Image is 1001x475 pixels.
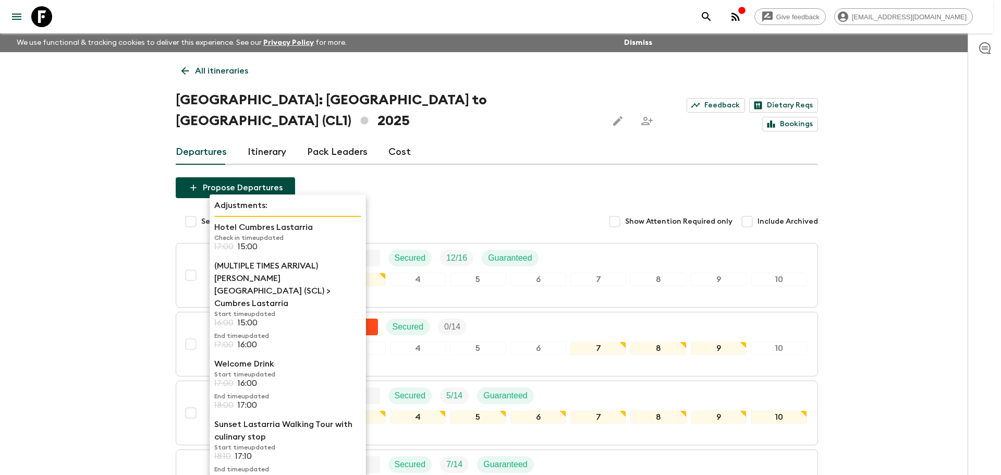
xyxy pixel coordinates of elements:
[607,111,628,131] button: Edit this itinerary
[214,310,361,318] p: Start time updated
[248,140,286,165] a: Itinerary
[13,33,351,52] p: We use functional & tracking cookies to deliver this experience. See our for more.
[691,410,747,424] div: 9
[214,400,234,410] p: 18:00
[214,358,361,370] p: Welcome Drink
[691,342,747,355] div: 9
[488,252,532,264] p: Guaranteed
[621,35,655,50] button: Dismiss
[510,410,566,424] div: 6
[846,13,972,21] span: [EMAIL_ADDRESS][DOMAIN_NAME]
[195,65,248,77] p: All itineraries
[771,13,825,21] span: Give feedback
[440,387,469,404] div: Trip Fill
[214,465,361,473] p: End time updated
[395,252,426,264] p: Secured
[450,410,506,424] div: 5
[390,410,446,424] div: 4
[390,342,446,355] div: 4
[214,379,234,388] p: 17:00
[446,389,462,402] p: 5 / 14
[758,216,818,227] span: Include Archived
[483,389,528,402] p: Guaranteed
[440,456,469,473] div: Trip Fill
[570,273,626,286] div: 7
[390,273,446,286] div: 4
[214,392,361,400] p: End time updated
[696,6,717,27] button: search adventures
[388,140,411,165] a: Cost
[238,318,258,327] p: 15:00
[450,342,506,355] div: 5
[446,458,462,471] p: 7 / 14
[687,98,745,113] a: Feedback
[510,342,566,355] div: 6
[214,370,361,379] p: Start time updated
[510,273,566,286] div: 6
[751,342,807,355] div: 10
[214,452,231,461] p: 18:10
[570,342,626,355] div: 7
[630,273,686,286] div: 8
[749,98,818,113] a: Dietary Reqs
[214,221,361,234] p: Hotel Cumbres Lastarria
[214,340,234,349] p: 17:00
[176,177,295,198] button: Propose Departures
[438,319,467,335] div: Trip Fill
[6,6,27,27] button: menu
[637,111,657,131] span: Share this itinerary
[176,90,600,131] h1: [GEOGRAPHIC_DATA]: [GEOGRAPHIC_DATA] to [GEOGRAPHIC_DATA] (CL1) 2025
[214,332,361,340] p: End time updated
[214,418,361,443] p: Sunset Lastarria Walking Tour with culinary stop
[483,458,528,471] p: Guaranteed
[570,410,626,424] div: 7
[395,458,426,471] p: Secured
[214,318,234,327] p: 16:00
[762,117,818,131] a: Bookings
[238,400,257,410] p: 17:00
[450,273,506,286] div: 5
[444,321,460,333] p: 0 / 14
[201,216,236,227] span: Select All
[625,216,733,227] span: Show Attention Required only
[446,252,467,264] p: 12 / 16
[214,199,361,212] p: Adjustments:
[235,452,252,461] p: 17:10
[238,242,258,251] p: 15:00
[751,410,807,424] div: 10
[751,273,807,286] div: 10
[630,410,686,424] div: 8
[263,39,314,46] a: Privacy Policy
[214,234,361,242] p: Check in time updated
[214,242,234,251] p: 17:00
[393,321,424,333] p: Secured
[238,340,257,349] p: 16:00
[440,250,473,266] div: Trip Fill
[214,443,361,452] p: Start time updated
[307,140,368,165] a: Pack Leaders
[238,379,257,388] p: 16:00
[176,140,227,165] a: Departures
[214,260,361,310] p: (MULTIPLE TIMES ARRIVAL) [PERSON_NAME][GEOGRAPHIC_DATA] (SCL) > Cumbres Lastarria
[395,389,426,402] p: Secured
[691,273,747,286] div: 9
[630,342,686,355] div: 8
